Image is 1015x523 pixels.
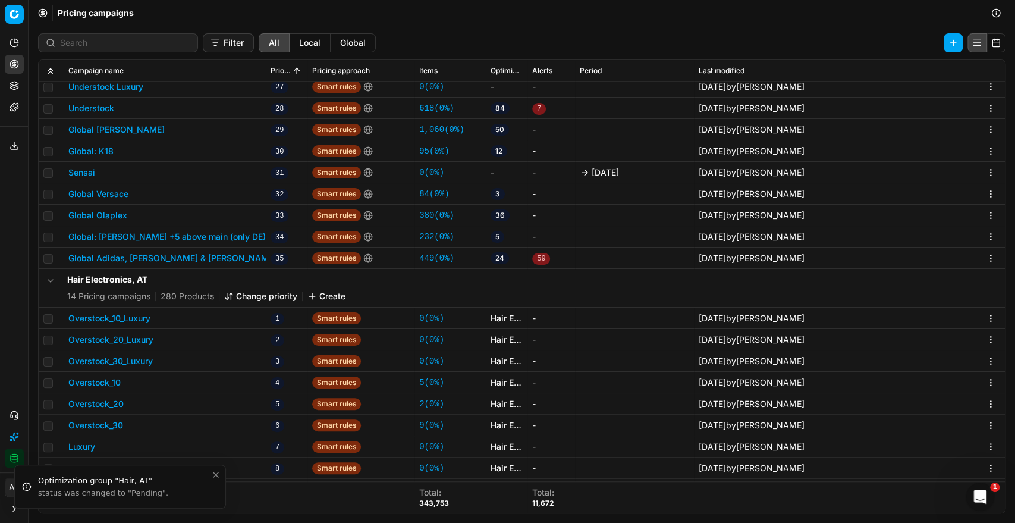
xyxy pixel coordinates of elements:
[527,205,575,226] td: -
[331,33,376,52] button: global
[419,167,444,178] a: 0(0%)
[419,462,444,474] a: 0(0%)
[67,290,150,302] span: 14 Pricing campaigns
[491,209,510,221] span: 36
[699,334,726,345] span: [DATE]
[527,183,575,205] td: -
[58,7,134,19] span: Pricing campaigns
[699,167,805,178] div: by [PERSON_NAME]
[68,188,128,200] button: Global Versace
[419,398,444,410] a: 2(0%)
[68,312,150,324] button: Overstock_10_Luxury
[224,290,297,302] button: Change priority
[486,76,527,98] td: -
[699,334,805,346] div: by [PERSON_NAME]
[699,231,726,242] span: [DATE]
[271,146,288,158] span: 30
[527,308,575,329] td: -
[527,140,575,162] td: -
[312,145,361,157] span: Smart rules
[527,436,575,458] td: -
[271,253,288,265] span: 35
[486,162,527,183] td: -
[271,189,288,201] span: 32
[699,209,805,221] div: by [PERSON_NAME]
[527,119,575,140] td: -
[419,355,444,367] a: 0(0%)
[990,483,1000,492] span: 1
[312,124,361,136] span: Smart rules
[699,124,805,136] div: by [PERSON_NAME]
[38,488,211,499] div: status was changed to "Pending".
[271,210,288,222] span: 33
[527,393,575,415] td: -
[532,66,552,76] span: Alerts
[527,458,575,479] td: -
[419,377,444,389] a: 5(0%)
[699,377,805,389] div: by [PERSON_NAME]
[491,334,523,346] a: Hair Electronics, AT
[419,145,449,157] a: 95(0%)
[491,312,523,324] a: Hair Electronics, AT
[699,463,726,473] span: [DATE]
[699,146,726,156] span: [DATE]
[68,398,124,410] button: Overstock_20
[532,487,554,499] div: Total :
[271,124,288,136] span: 29
[271,334,284,346] span: 2
[68,81,143,93] button: Understock Luxury
[259,33,290,52] button: all
[312,419,361,431] span: Smart rules
[699,81,805,93] div: by [PERSON_NAME]
[491,355,523,367] a: Hair Electronics, AT
[491,145,507,157] span: 12
[491,102,510,114] span: 84
[699,231,805,243] div: by [PERSON_NAME]
[312,377,361,389] span: Smart rules
[419,487,449,499] div: Total :
[312,81,361,93] span: Smart rules
[68,355,153,367] button: Overstock_30_Luxury
[527,226,575,248] td: -
[38,475,211,487] div: Optimization group "Hair, AT"
[68,377,121,389] button: Overstock_10
[699,356,726,366] span: [DATE]
[312,188,361,200] span: Smart rules
[68,334,153,346] button: Overstock_20_Luxury
[699,210,726,220] span: [DATE]
[699,398,805,410] div: by [PERSON_NAME]
[699,145,805,157] div: by [PERSON_NAME]
[699,188,805,200] div: by [PERSON_NAME]
[419,209,454,221] a: 380(0%)
[68,441,95,453] button: Luxury
[68,231,266,243] button: Global: [PERSON_NAME] +5 above main (only DE)
[527,76,575,98] td: -
[491,66,523,76] span: Optimization groups
[419,441,444,453] a: 0(0%)
[491,462,523,474] a: Hair Electronics, AT
[699,252,805,264] div: by [PERSON_NAME]
[966,483,994,511] iframe: Intercom live chat
[312,231,361,243] span: Smart rules
[67,274,345,286] h5: Hair Electronics, AT
[271,82,288,93] span: 27
[203,33,254,52] button: Filter
[271,313,284,325] span: 1
[580,66,602,76] span: Period
[699,124,726,134] span: [DATE]
[307,290,345,302] button: Create
[68,167,95,178] button: Sensai
[699,189,726,199] span: [DATE]
[699,419,805,431] div: by [PERSON_NAME]
[592,167,619,178] span: [DATE]
[532,103,546,115] span: 7
[419,252,454,264] a: 449(0%)
[58,7,134,19] nav: breadcrumb
[291,65,303,77] button: Sorted by Priority ascending
[271,399,284,411] span: 5
[312,334,361,346] span: Smart rules
[491,398,523,410] a: Hair Electronics, AT
[68,102,114,114] button: Understock
[271,66,291,76] span: Priority
[491,441,523,453] a: Hair Electronics, AT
